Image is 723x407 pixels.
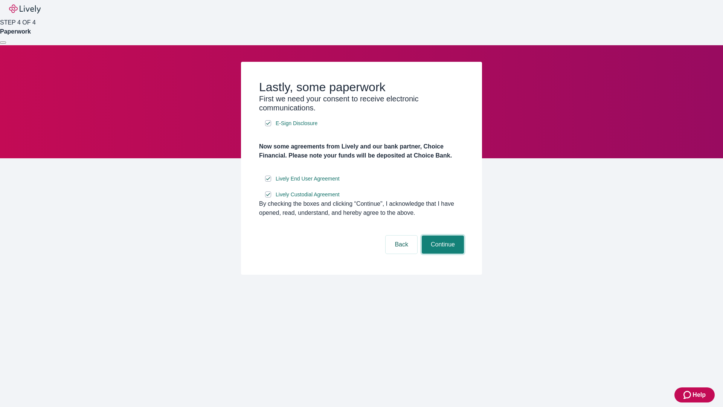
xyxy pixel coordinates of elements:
a: e-sign disclosure document [274,190,341,199]
button: Back [386,236,417,254]
div: By checking the boxes and clicking “Continue", I acknowledge that I have opened, read, understand... [259,199,464,217]
svg: Zendesk support icon [683,390,692,399]
a: e-sign disclosure document [274,119,319,128]
span: Lively End User Agreement [276,175,340,183]
img: Lively [9,5,41,14]
button: Continue [422,236,464,254]
h3: First we need your consent to receive electronic communications. [259,94,464,112]
a: e-sign disclosure document [274,174,341,184]
span: E-Sign Disclosure [276,119,317,127]
span: Help [692,390,706,399]
h4: Now some agreements from Lively and our bank partner, Choice Financial. Please note your funds wi... [259,142,464,160]
button: Zendesk support iconHelp [674,387,715,402]
h2: Lastly, some paperwork [259,80,464,94]
span: Lively Custodial Agreement [276,191,340,199]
